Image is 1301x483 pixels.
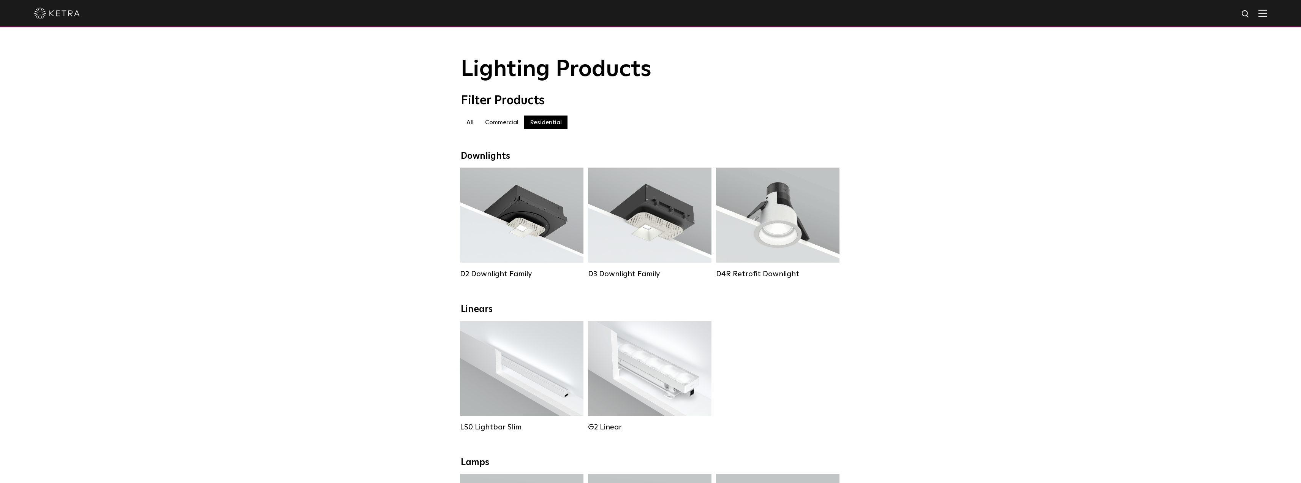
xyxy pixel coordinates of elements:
[588,269,711,279] div: D3 Downlight Family
[588,423,711,432] div: G2 Linear
[460,423,583,432] div: LS0 Lightbar Slim
[461,304,841,315] div: Linears
[461,151,841,162] div: Downlights
[461,93,841,108] div: Filter Products
[1241,10,1250,19] img: search icon
[460,269,583,279] div: D2 Downlight Family
[1258,10,1267,17] img: Hamburger%20Nav.svg
[461,457,841,468] div: Lamps
[461,116,479,129] label: All
[479,116,524,129] label: Commercial
[460,321,583,432] a: LS0 Lightbar Slim Lumen Output:200 / 350Colors:White / BlackControl:X96 Controller
[34,8,80,19] img: ketra-logo-2019-white
[524,116,568,129] label: Residential
[716,269,839,279] div: D4R Retrofit Downlight
[716,168,839,279] a: D4R Retrofit Downlight Lumen Output:800Colors:White / BlackBeam Angles:15° / 25° / 40° / 60°Watta...
[588,168,711,279] a: D3 Downlight Family Lumen Output:700 / 900 / 1100Colors:White / Black / Silver / Bronze / Paintab...
[588,321,711,432] a: G2 Linear Lumen Output:400 / 700 / 1000Colors:WhiteBeam Angles:Flood / [GEOGRAPHIC_DATA] / Narrow...
[460,168,583,279] a: D2 Downlight Family Lumen Output:1200Colors:White / Black / Gloss Black / Silver / Bronze / Silve...
[461,58,651,81] span: Lighting Products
